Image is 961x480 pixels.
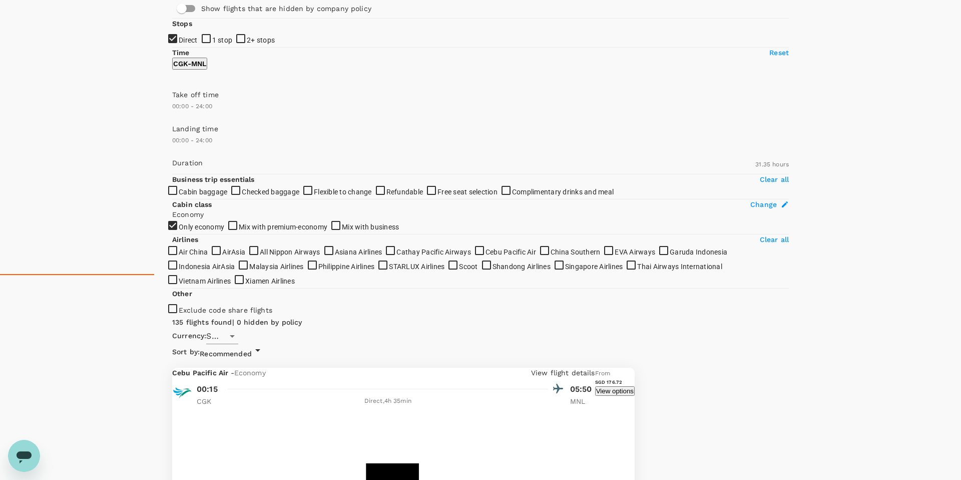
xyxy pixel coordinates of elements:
[172,331,206,342] span: Currency :
[231,369,234,377] span: -
[8,440,40,472] iframe: Button to launch messaging window
[179,305,272,315] p: Exclude code share flights
[595,386,635,396] button: View options
[245,277,295,285] span: Xiamen Airlines
[179,277,231,285] span: Vietnam Airlines
[570,383,595,395] p: 05:50
[570,396,595,406] p: MNL
[172,383,192,403] img: 5J
[595,379,635,385] h6: SGD 176.72
[197,383,218,395] p: 00:15
[172,289,192,299] p: Other
[595,370,611,377] span: From
[228,396,548,406] div: Direct , 4h 35min
[172,317,403,328] div: 135 flights found | 0 hidden by policy
[225,329,239,343] button: Open
[200,350,252,358] span: Recommended
[197,396,222,406] p: CGK
[234,369,266,377] span: Economy
[531,368,595,378] p: View flight details
[172,347,200,358] span: Sort by :
[172,369,231,377] span: Cebu Pacific Air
